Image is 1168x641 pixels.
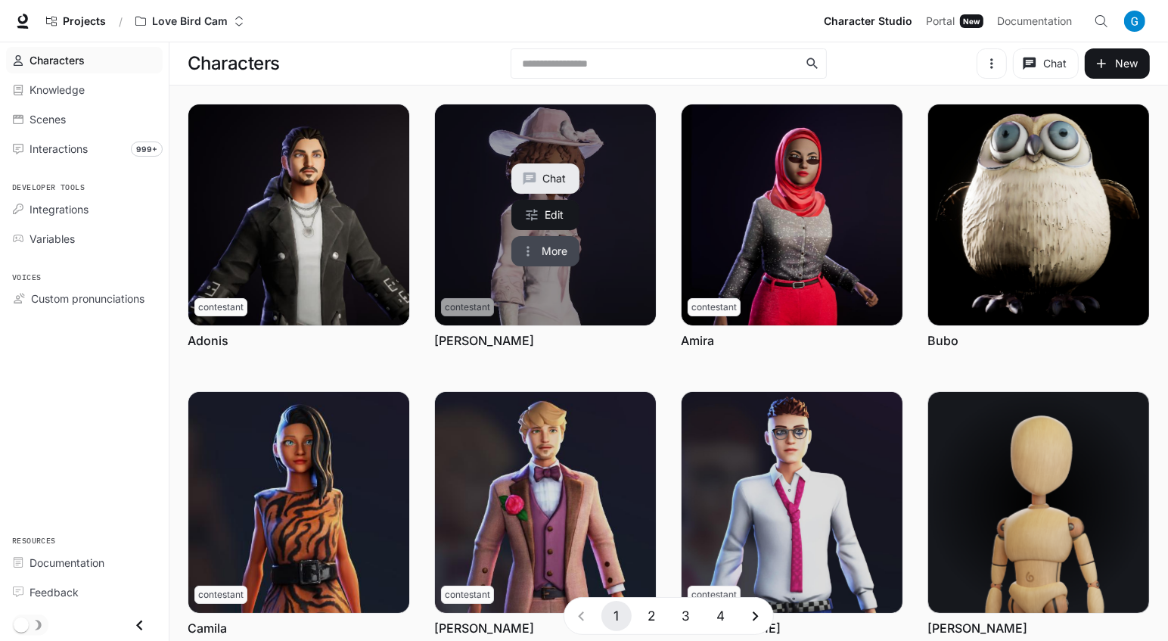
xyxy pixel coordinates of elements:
a: Adonis [188,332,228,349]
button: Close drawer [123,610,157,641]
img: Chad [435,392,656,613]
span: Variables [30,231,75,247]
img: User avatar [1124,11,1145,32]
span: 999+ [131,142,163,157]
button: New [1085,48,1150,79]
a: Variables [6,226,163,252]
h1: Characters [188,48,280,79]
a: [PERSON_NAME] [434,332,534,349]
nav: pagination navigation [564,597,774,635]
a: Documentation [6,549,163,576]
button: Go to next page [741,601,771,631]
div: / [113,14,129,30]
a: Amanda [435,104,656,325]
button: Open Command Menu [1086,6,1117,36]
button: Chat [1013,48,1079,79]
a: Bubo [927,332,958,349]
span: Projects [63,15,106,28]
button: More actions [511,236,579,266]
button: page 1 [601,601,632,631]
button: Open workspace menu [129,6,251,36]
img: Amira [682,104,902,325]
img: Camila [188,392,409,613]
span: Custom pronunciations [31,291,144,306]
a: Custom pronunciations [6,285,163,312]
button: Go to page 4 [706,601,736,631]
span: Knowledge [30,82,85,98]
span: Interactions [30,141,88,157]
span: Feedback [30,584,79,600]
a: Character Studio [818,6,918,36]
button: Go to page 3 [671,601,701,631]
span: Integrations [30,201,89,217]
img: Bubo [928,104,1149,325]
span: Scenes [30,111,66,127]
a: PortalNew [920,6,989,36]
a: Edit Amanda [511,200,579,230]
a: Characters [6,47,163,73]
span: Characters [30,52,85,68]
img: Gregull [928,392,1149,613]
button: Go to page 2 [636,601,666,631]
span: Dark mode toggle [14,616,29,633]
a: Feedback [6,579,163,605]
a: Interactions [6,135,163,162]
a: Integrations [6,196,163,222]
button: User avatar [1120,6,1150,36]
div: New [960,14,983,28]
span: Documentation [997,12,1072,31]
button: Chat with Amanda [511,163,579,194]
p: Love Bird Cam [152,15,228,28]
a: Amira [681,332,714,349]
img: Adonis [188,104,409,325]
span: Documentation [30,555,104,571]
a: Scenes [6,106,163,132]
a: Knowledge [6,76,163,103]
a: Documentation [991,6,1083,36]
span: Character Studio [824,12,912,31]
span: Portal [926,12,955,31]
img: Ethan [682,392,902,613]
a: Go to projects [39,6,113,36]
